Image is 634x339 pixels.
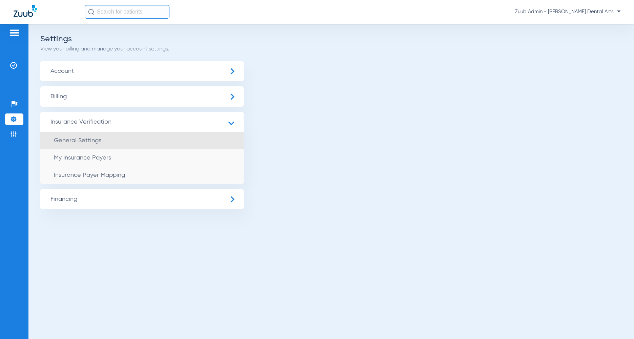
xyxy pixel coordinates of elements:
[600,306,634,339] iframe: Chat Widget
[54,172,125,178] span: Insurance Payer Mapping
[85,5,169,19] input: Search for patients
[54,155,111,161] span: My Insurance Payers
[40,61,244,81] span: Account
[54,137,101,144] span: General Settings
[40,112,244,132] span: Insurance Verification
[40,86,244,107] span: Billing
[40,189,244,209] span: Financing
[9,29,20,37] img: hamburger-icon
[40,46,622,52] p: View your billing and manage your account settings.
[515,8,620,15] span: Zuub Admin - [PERSON_NAME] Dental Arts
[88,9,94,15] img: Search Icon
[40,36,622,42] h2: Settings
[14,5,37,17] img: Zuub Logo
